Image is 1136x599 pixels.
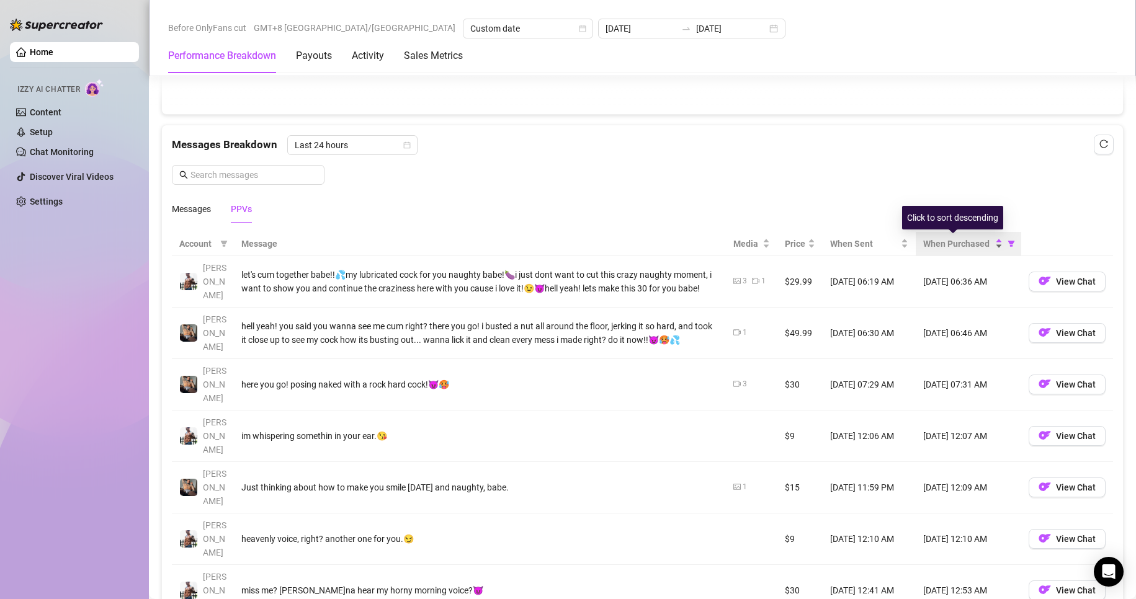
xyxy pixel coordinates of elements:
[823,359,916,410] td: [DATE] 07:29 AM
[1056,534,1096,544] span: View Chat
[777,410,823,462] td: $9
[1029,279,1106,289] a: OFView Chat
[231,202,252,216] div: PPVs
[733,380,741,388] span: video-camera
[681,24,691,33] span: to
[681,24,691,33] span: swap-right
[1039,378,1051,390] img: OF
[1039,532,1051,544] img: OF
[733,329,741,336] span: video-camera
[203,469,226,506] span: [PERSON_NAME]
[403,141,411,149] span: calendar
[241,532,718,546] div: heavenly voice, right? another one for you.😏
[30,127,53,137] a: Setup
[180,427,197,445] img: JUSTIN
[777,462,823,513] td: $15
[916,232,1021,256] th: When Purchased
[30,197,63,206] a: Settings
[733,277,741,285] span: picture
[1029,272,1106,291] button: OFView Chat
[203,263,226,300] span: [PERSON_NAME]
[203,366,226,403] span: [PERSON_NAME]
[241,429,718,443] div: im whispering somethin in your ear.😘
[1056,431,1096,441] span: View Chat
[916,308,1021,359] td: [DATE] 06:46 AM
[743,327,747,339] div: 1
[10,19,103,31] img: logo-BBDzfeDw.svg
[241,268,718,295] div: let's cum together babe!!💦my lubricated cock for you naughty babe!🍆i just dont want to cut this c...
[1029,536,1106,546] a: OFView Chat
[1056,482,1096,492] span: View Chat
[923,237,993,251] span: When Purchased
[579,25,586,32] span: calendar
[30,107,61,117] a: Content
[1029,382,1106,392] a: OFView Chat
[1029,529,1106,549] button: OFView Chat
[180,582,197,599] img: JUSTIN
[916,256,1021,308] td: [DATE] 06:36 AM
[179,171,188,179] span: search
[1029,426,1106,446] button: OFView Chat
[1029,323,1106,343] button: OFView Chat
[296,48,332,63] div: Payouts
[1005,234,1017,253] span: filter
[1029,485,1106,495] a: OFView Chat
[17,84,80,95] span: Izzy AI Chatter
[777,308,823,359] td: $49.99
[1056,585,1096,595] span: View Chat
[823,256,916,308] td: [DATE] 06:19 AM
[179,237,215,251] span: Account
[777,232,823,256] th: Price
[1029,588,1106,598] a: OFView Chat
[830,237,898,251] span: When Sent
[733,237,760,251] span: Media
[190,168,317,182] input: Search messages
[606,22,676,35] input: Start date
[823,462,916,513] td: [DATE] 11:59 PM
[916,513,1021,565] td: [DATE] 12:10 AM
[823,232,916,256] th: When Sent
[352,48,384,63] div: Activity
[1039,429,1051,441] img: OF
[180,479,197,496] img: George
[470,19,586,38] span: Custom date
[1008,240,1015,247] span: filter
[180,376,197,393] img: George
[180,273,197,290] img: JUSTIN
[203,520,226,557] span: [PERSON_NAME]
[1056,277,1096,286] span: View Chat
[1056,379,1096,389] span: View Chat
[1099,140,1108,148] span: reload
[295,136,410,154] span: Last 24 hours
[180,324,197,342] img: George
[1029,477,1106,497] button: OFView Chat
[404,48,463,63] div: Sales Metrics
[761,275,766,287] div: 1
[752,277,759,285] span: video-camera
[1029,331,1106,340] a: OFView Chat
[823,410,916,462] td: [DATE] 12:06 AM
[743,481,747,493] div: 1
[743,378,747,390] div: 3
[1039,583,1051,596] img: OF
[916,462,1021,513] td: [DATE] 12:09 AM
[241,481,718,494] div: Just thinking about how to make you smile [DATE] and naughty, babe.
[203,417,226,455] span: [PERSON_NAME]
[916,359,1021,410] td: [DATE] 07:31 AM
[1029,433,1106,443] a: OFView Chat
[823,513,916,565] td: [DATE] 12:10 AM
[241,583,718,597] div: miss me? [PERSON_NAME]na hear my horny morning voice?😈
[1039,326,1051,339] img: OF
[220,240,228,247] span: filter
[203,314,226,352] span: [PERSON_NAME]
[1029,375,1106,394] button: OFView Chat
[1056,328,1096,338] span: View Chat
[30,47,53,57] a: Home
[172,202,211,216] div: Messages
[168,48,276,63] div: Performance Breakdown
[30,147,94,157] a: Chat Monitoring
[785,237,805,251] span: Price
[733,483,741,490] span: picture
[902,206,1003,229] div: Click to sort descending
[218,234,230,253] span: filter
